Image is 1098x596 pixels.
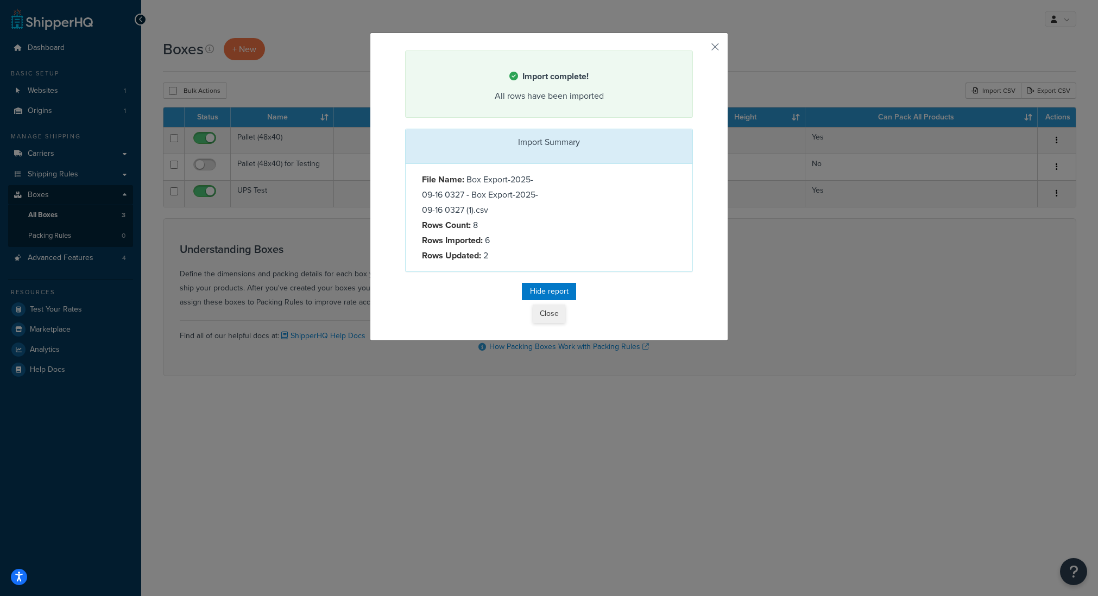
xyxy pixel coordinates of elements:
strong: Rows Imported: [422,234,483,246]
button: Close [533,305,565,323]
strong: File Name: [422,173,464,186]
button: Hide report [522,283,576,300]
h4: Import complete! [419,70,679,83]
strong: Rows Count: [422,219,471,231]
div: Box Export-2025-09-16 0327 - Box Export-2025-09-16 0327 (1).csv 8 6 2 [414,172,549,263]
div: All rows have been imported [419,88,679,104]
strong: Rows Updated: [422,249,481,262]
h3: Import Summary [414,137,684,147]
